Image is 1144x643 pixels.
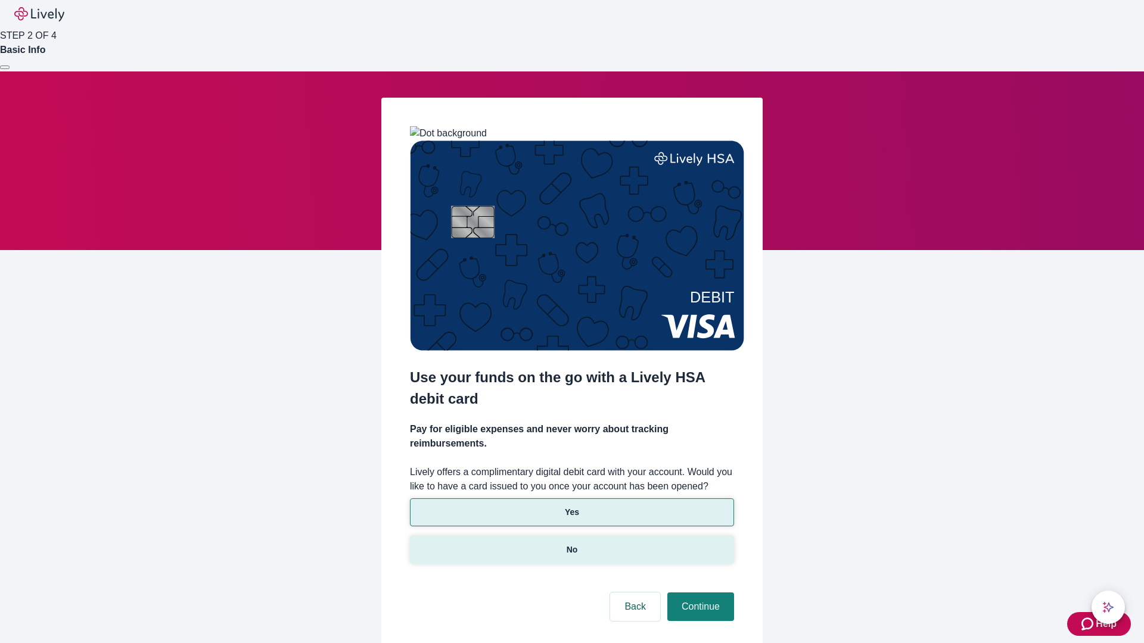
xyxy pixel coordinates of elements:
[14,7,64,21] img: Lively
[410,367,734,410] h2: Use your funds on the go with a Lively HSA debit card
[1102,601,1114,613] svg: Lively AI Assistant
[1081,617,1096,631] svg: Zendesk support icon
[410,422,734,451] h4: Pay for eligible expenses and never worry about tracking reimbursements.
[610,592,660,621] button: Back
[410,498,734,526] button: Yes
[567,544,578,556] p: No
[410,141,744,351] img: Debit card
[1096,617,1117,631] span: Help
[410,465,734,494] label: Lively offers a complimentary digital debit card with your account. Would you like to have a card...
[667,592,734,621] button: Continue
[565,506,579,519] p: Yes
[410,536,734,564] button: No
[1067,612,1131,636] button: Zendesk support iconHelp
[410,126,487,141] img: Dot background
[1092,591,1125,624] button: chat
